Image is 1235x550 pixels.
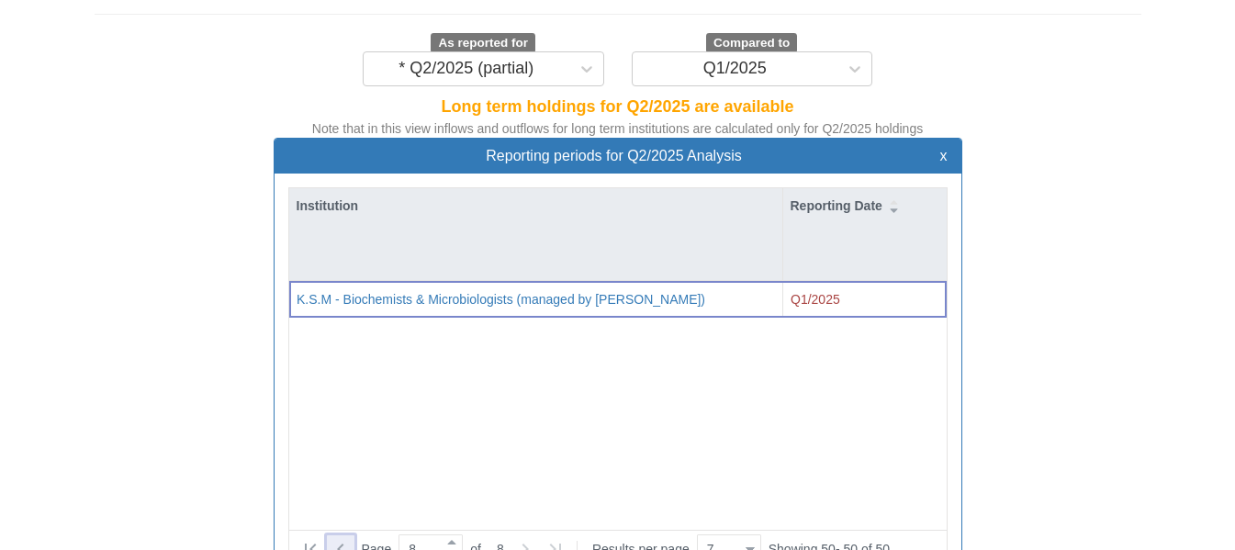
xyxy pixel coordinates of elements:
div: Reporting Date [783,188,947,223]
span: Reporting periods for Q2/2025 Analysis [486,148,741,163]
div: Q1/2025 [791,290,939,309]
div: Long term holdings for Q2/2025 are available [95,95,1141,119]
button: x [940,148,948,164]
div: Note that in this view inflows and outflows for long term institutions are calculated only for Q2... [95,119,1141,138]
span: As reported for [431,33,535,53]
button: K.S.M - Biochemists & Microbiologists (managed by [PERSON_NAME]) [297,290,705,309]
span: Compared to [706,33,797,53]
div: * Q2/2025 (partial) [399,60,533,78]
div: Q1/2025 [703,60,767,78]
div: Institution [289,188,782,223]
